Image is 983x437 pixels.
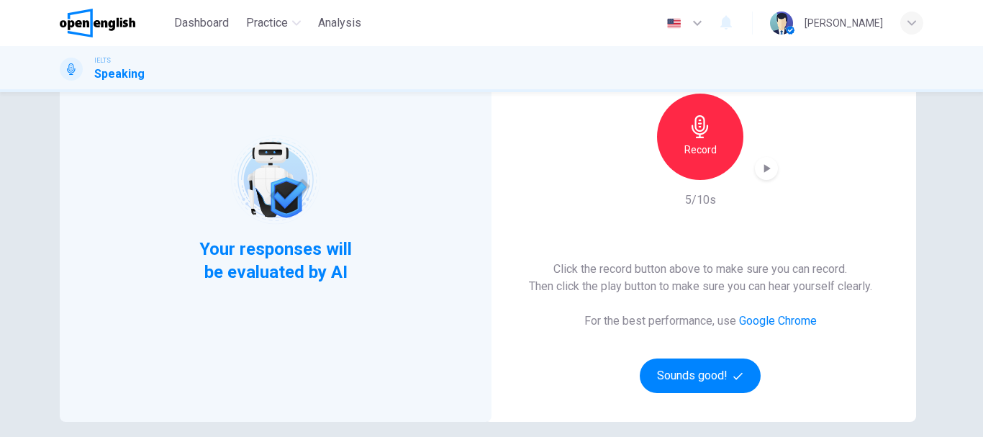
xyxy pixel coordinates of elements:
[584,312,817,330] h6: For the best performance, use
[770,12,793,35] img: Profile picture
[685,192,716,209] h6: 5/10s
[246,14,288,32] span: Practice
[529,261,872,295] h6: Click the record button above to make sure you can record. Then click the play button to make sur...
[805,14,883,32] div: [PERSON_NAME]
[168,10,235,36] button: Dashboard
[94,55,111,66] span: IELTS
[312,10,367,36] button: Analysis
[739,314,817,328] a: Google Chrome
[640,359,761,393] button: Sounds good!
[240,10,307,36] button: Practice
[189,238,363,284] span: Your responses will be evaluated by AI
[230,134,321,225] img: robot icon
[684,141,717,158] h6: Record
[174,14,229,32] span: Dashboard
[665,18,683,29] img: en
[318,14,361,32] span: Analysis
[94,66,145,83] h1: Speaking
[60,9,135,37] img: OpenEnglish logo
[60,9,168,37] a: OpenEnglish logo
[657,94,743,180] button: Record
